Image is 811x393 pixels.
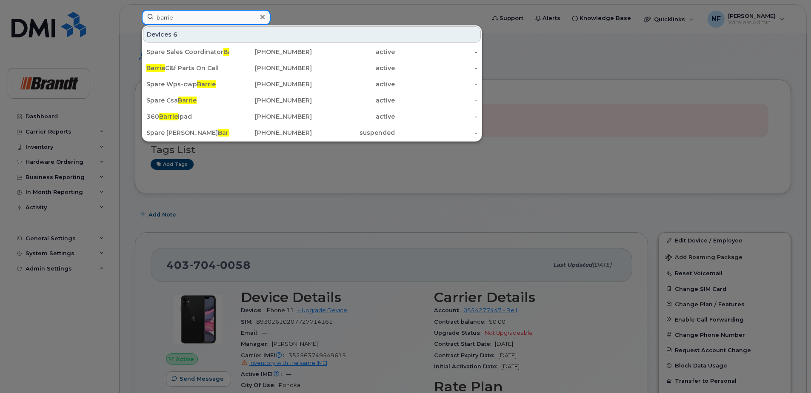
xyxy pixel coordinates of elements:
[143,26,481,43] div: Devices
[395,80,478,88] div: -
[143,109,481,124] a: 360BarrieIpad[PHONE_NUMBER]active-
[146,64,165,72] span: Barrie
[395,112,478,121] div: -
[143,60,481,76] a: BarrieC&f Parts On Call[PHONE_NUMBER]active-
[146,112,229,121] div: 360 Ipad
[229,48,312,56] div: [PHONE_NUMBER]
[312,80,395,88] div: active
[229,128,312,137] div: [PHONE_NUMBER]
[312,48,395,56] div: active
[312,64,395,72] div: active
[395,128,478,137] div: -
[229,80,312,88] div: [PHONE_NUMBER]
[146,96,229,105] div: Spare Csa
[146,128,229,137] div: Spare [PERSON_NAME]
[395,96,478,105] div: -
[178,97,197,104] span: Barrie
[173,30,177,39] span: 6
[146,64,229,72] div: C&f Parts On Call
[395,48,478,56] div: -
[229,64,312,72] div: [PHONE_NUMBER]
[143,44,481,60] a: Spare Sales CoordinatorBarrie[PHONE_NUMBER]active-
[218,129,237,137] span: Barrie
[146,80,229,88] div: Spare Wps-cwp
[159,113,178,120] span: Barrie
[143,93,481,108] a: Spare CsaBarrie[PHONE_NUMBER]active-
[395,64,478,72] div: -
[229,112,312,121] div: [PHONE_NUMBER]
[143,125,481,140] a: Spare [PERSON_NAME]Barrie[PHONE_NUMBER]suspended-
[223,48,242,56] span: Barrie
[146,48,229,56] div: Spare Sales Coordinator
[229,96,312,105] div: [PHONE_NUMBER]
[143,77,481,92] a: Spare Wps-cwpBarrie[PHONE_NUMBER]active-
[312,96,395,105] div: active
[312,112,395,121] div: active
[197,80,216,88] span: Barrie
[312,128,395,137] div: suspended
